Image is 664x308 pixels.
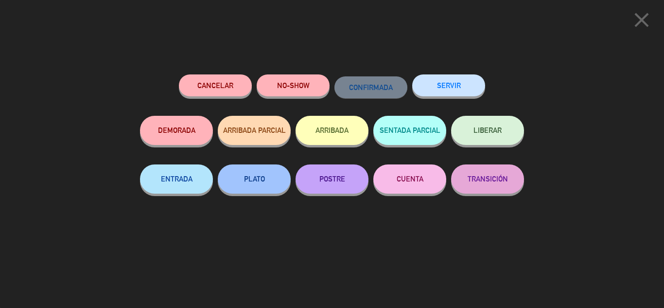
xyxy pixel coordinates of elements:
[296,164,368,194] button: POSTRE
[296,116,368,145] button: ARRIBADA
[627,7,657,36] button: close
[373,116,446,145] button: SENTADA PARCIAL
[257,74,330,96] button: NO-SHOW
[451,164,524,194] button: TRANSICIÓN
[179,74,252,96] button: Cancelar
[218,116,291,145] button: ARRIBADA PARCIAL
[140,164,213,194] button: ENTRADA
[412,74,485,96] button: SERVIR
[223,126,286,134] span: ARRIBADA PARCIAL
[629,8,654,32] i: close
[373,164,446,194] button: CUENTA
[451,116,524,145] button: LIBERAR
[218,164,291,194] button: PLATO
[349,83,393,91] span: CONFIRMADA
[334,76,407,98] button: CONFIRMADA
[473,126,502,134] span: LIBERAR
[140,116,213,145] button: DEMORADA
